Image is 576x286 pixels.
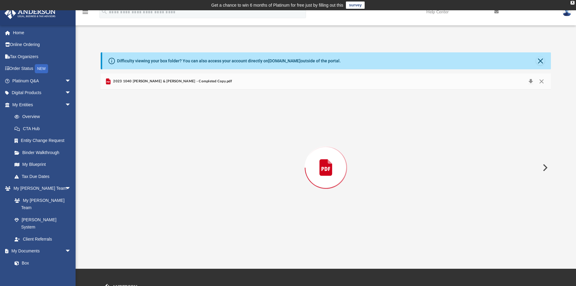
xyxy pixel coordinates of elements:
a: menu [82,12,89,16]
a: Online Ordering [4,39,80,51]
button: Close [536,77,547,86]
a: Tax Organizers [4,51,80,63]
span: arrow_drop_down [65,245,77,258]
a: Order StatusNEW [4,63,80,75]
a: My [PERSON_NAME] Team [8,194,74,214]
span: 2023 1040 [PERSON_NAME] & [PERSON_NAME] - Completed Copy.pdf [112,79,232,84]
a: Home [4,27,80,39]
div: Get a chance to win 6 months of Platinum for free just by filling out this [211,2,343,9]
a: survey [346,2,365,9]
button: Close [536,57,545,65]
button: Download [525,77,536,86]
span: arrow_drop_down [65,75,77,87]
span: arrow_drop_down [65,182,77,195]
button: Next File [538,159,551,176]
div: NEW [35,64,48,73]
i: menu [82,8,89,16]
div: Difficulty viewing your box folder? You can also access your account directly on outside of the p... [117,58,341,64]
a: Platinum Q&Aarrow_drop_down [4,75,80,87]
a: My Documentsarrow_drop_down [4,245,77,257]
a: [DOMAIN_NAME] [268,58,301,63]
a: Client Referrals [8,233,77,245]
div: Preview [101,74,551,246]
a: CTA Hub [8,123,80,135]
a: My Blueprint [8,159,77,171]
a: Binder Walkthrough [8,146,80,159]
a: My [PERSON_NAME] Teamarrow_drop_down [4,182,77,195]
a: Box [8,257,74,269]
a: [PERSON_NAME] System [8,214,77,233]
span: arrow_drop_down [65,87,77,99]
a: Digital Productsarrow_drop_down [4,87,80,99]
a: My Entitiesarrow_drop_down [4,99,80,111]
i: search [101,8,108,15]
img: User Pic [562,8,571,16]
a: Tax Due Dates [8,170,80,182]
span: arrow_drop_down [65,99,77,111]
a: Overview [8,111,80,123]
img: Anderson Advisors Platinum Portal [3,7,57,19]
a: Entity Change Request [8,135,80,147]
div: close [571,1,574,5]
